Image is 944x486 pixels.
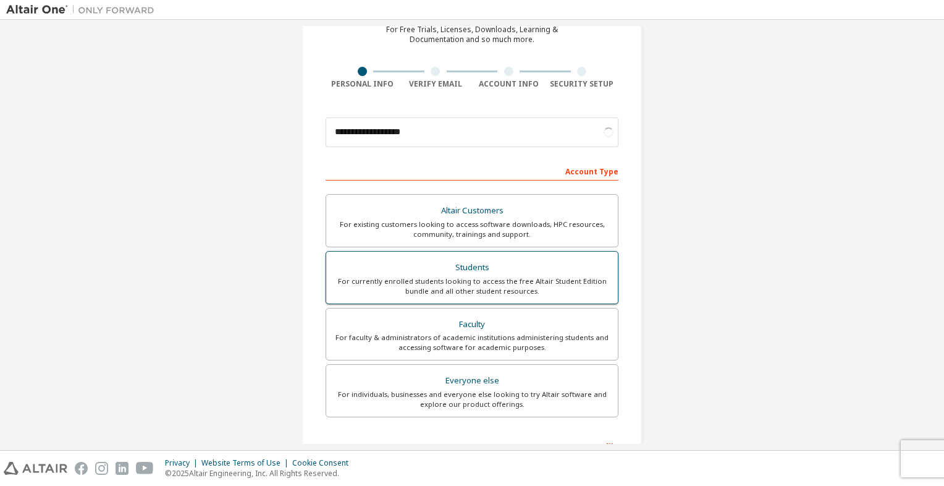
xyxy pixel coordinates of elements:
img: Altair One [6,4,161,16]
div: Personal Info [326,79,399,89]
div: Security Setup [546,79,619,89]
img: instagram.svg [95,462,108,475]
div: Faculty [334,316,610,333]
div: Account Type [326,161,618,181]
div: For faculty & administrators of academic institutions administering students and accessing softwa... [334,333,610,352]
div: For existing customers looking to access software downloads, HPC resources, community, trainings ... [334,220,610,239]
div: Privacy [165,458,201,468]
img: altair_logo.svg [4,462,67,475]
div: Account Info [472,79,546,89]
p: © 2025 Altair Engineering, Inc. All Rights Reserved. [165,468,356,479]
div: For individuals, businesses and everyone else looking to try Altair software and explore our prod... [334,390,610,409]
img: linkedin.svg [116,462,129,475]
div: For Free Trials, Licenses, Downloads, Learning & Documentation and so much more. [386,25,558,45]
div: Your Profile [326,436,618,456]
div: Students [334,259,610,276]
div: Cookie Consent [292,458,356,468]
div: Altair Customers [334,202,610,220]
img: youtube.svg [136,462,154,475]
div: Verify Email [399,79,473,89]
div: Everyone else [334,372,610,390]
img: facebook.svg [75,462,88,475]
div: For currently enrolled students looking to access the free Altair Student Edition bundle and all ... [334,276,610,296]
div: Website Terms of Use [201,458,292,468]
